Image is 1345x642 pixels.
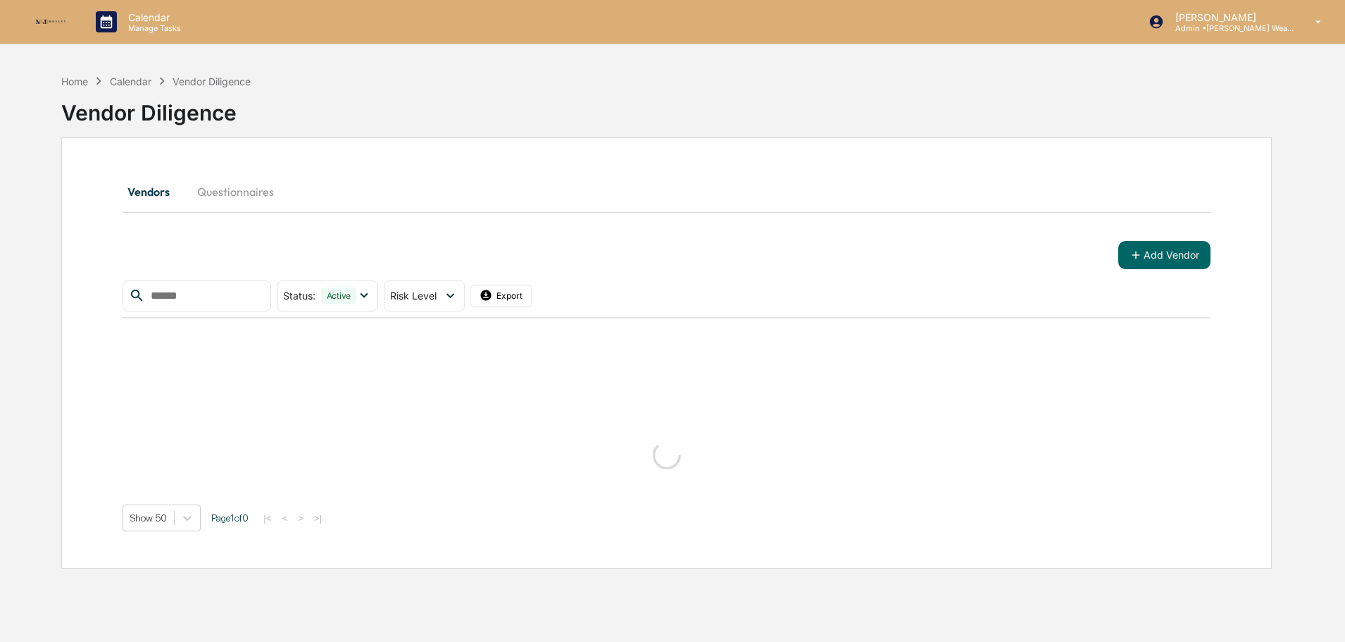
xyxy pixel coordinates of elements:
[390,290,437,302] span: Risk Level
[259,512,275,524] button: |<
[110,75,151,87] div: Calendar
[123,175,186,209] button: Vendors
[310,512,326,524] button: >|
[117,23,188,33] p: Manage Tasks
[117,11,188,23] p: Calendar
[277,512,292,524] button: <
[34,18,68,27] img: logo
[211,512,249,524] span: Page 1 of 0
[1164,11,1295,23] p: [PERSON_NAME]
[123,175,1210,209] div: secondary tabs example
[321,288,357,304] div: Active
[470,285,532,307] button: Export
[61,89,1272,125] div: Vendor Diligence
[173,75,251,87] div: Vendor Diligence
[186,175,285,209] button: Questionnaires
[283,290,315,302] span: Status :
[294,512,308,524] button: >
[61,75,88,87] div: Home
[1164,23,1295,33] p: Admin • [PERSON_NAME] Wealth
[1118,241,1210,269] button: Add Vendor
